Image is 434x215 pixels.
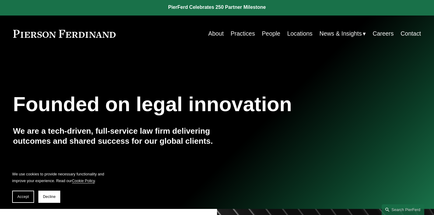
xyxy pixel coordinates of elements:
a: Practices [231,28,255,40]
span: News & Insights [320,28,362,39]
a: About [208,28,224,40]
a: Careers [373,28,394,40]
span: Accept [17,195,29,199]
a: Cookie Policy [72,179,95,183]
span: Decline [43,195,56,199]
a: Locations [287,28,313,40]
button: Decline [38,191,60,203]
section: Cookie banner [6,165,116,209]
a: Contact [401,28,421,40]
a: Search this site [382,204,424,215]
p: We use cookies to provide necessary functionality and improve your experience. Read our . [12,171,110,185]
a: folder dropdown [320,28,366,40]
button: Accept [12,191,34,203]
h4: We are a tech-driven, full-service law firm delivering outcomes and shared success for our global... [13,126,217,146]
h1: Founded on legal innovation [13,92,353,116]
a: People [262,28,280,40]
